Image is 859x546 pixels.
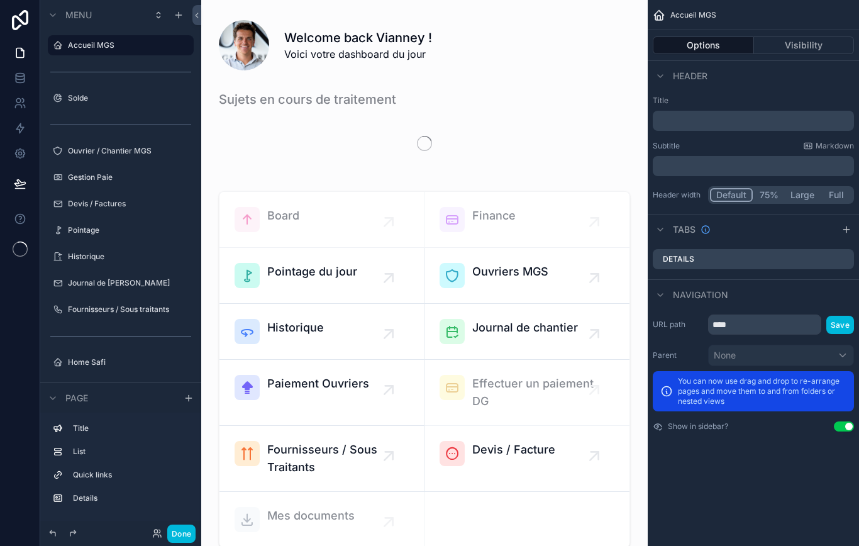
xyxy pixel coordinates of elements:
[708,345,854,366] button: None
[73,470,184,480] label: Quick links
[73,493,184,503] label: Details
[68,252,186,262] label: Historique
[653,190,703,200] label: Header width
[753,188,785,202] button: 75%
[40,413,201,521] div: scrollable content
[68,304,186,315] label: Fournisseurs / Sous traitants
[820,188,852,202] button: Full
[803,141,854,151] a: Markdown
[668,421,728,432] label: Show in sidebar?
[653,320,703,330] label: URL path
[653,36,754,54] button: Options
[710,188,753,202] button: Default
[653,141,680,151] label: Subtitle
[73,447,184,457] label: List
[68,93,186,103] label: Solde
[68,225,186,235] label: Pointage
[73,423,184,433] label: Title
[167,525,196,543] button: Done
[68,278,186,288] label: Journal de [PERSON_NAME]
[65,392,88,404] span: Page
[68,40,186,50] label: Accueil MGS
[816,141,854,151] span: Markdown
[670,10,716,20] span: Accueil MGS
[754,36,855,54] button: Visibility
[68,199,186,209] label: Devis / Factures
[826,316,854,334] button: Save
[653,350,703,360] label: Parent
[673,70,707,82] span: Header
[653,96,854,106] label: Title
[653,156,854,176] div: scrollable content
[714,349,736,362] span: None
[65,9,92,21] span: Menu
[663,254,694,264] label: Details
[653,111,854,131] div: scrollable content
[673,289,728,301] span: Navigation
[673,223,696,236] span: Tabs
[678,376,846,406] p: You can now use drag and drop to re-arrange pages and move them to and from folders or nested views
[785,188,820,202] button: Large
[68,146,186,156] label: Ouvrier / Chantier MGS
[68,357,186,367] label: Home Safi
[68,172,186,182] label: Gestion Paie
